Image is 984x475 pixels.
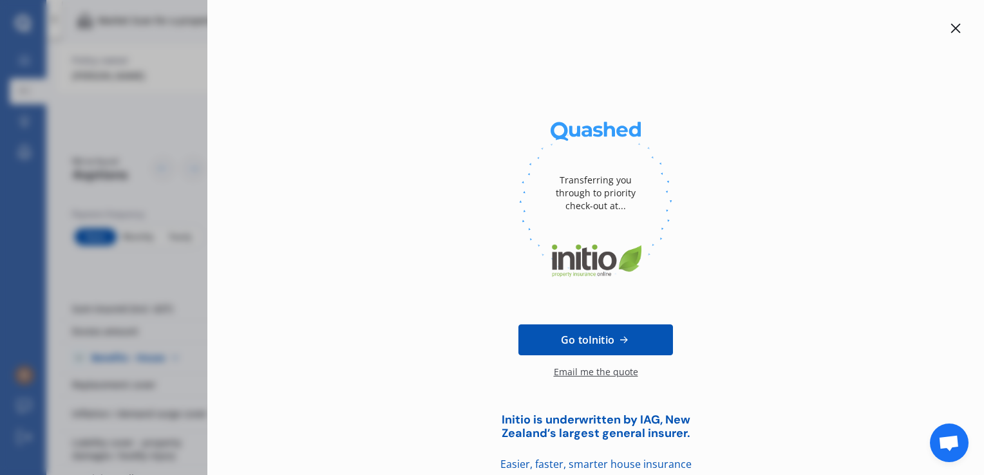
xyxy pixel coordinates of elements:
[930,424,969,462] div: Open chat
[454,413,737,440] div: Initio is underwritten by IAG, New Zealand’s largest general insurer.
[544,154,647,232] div: Transferring you through to priority check-out at...
[454,456,737,473] div: Easier, faster, smarter house insurance
[518,324,673,355] a: Go toInitio
[561,332,614,348] span: Go to Initio
[519,232,672,290] img: Initio.webp
[554,366,638,391] div: Email me the quote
